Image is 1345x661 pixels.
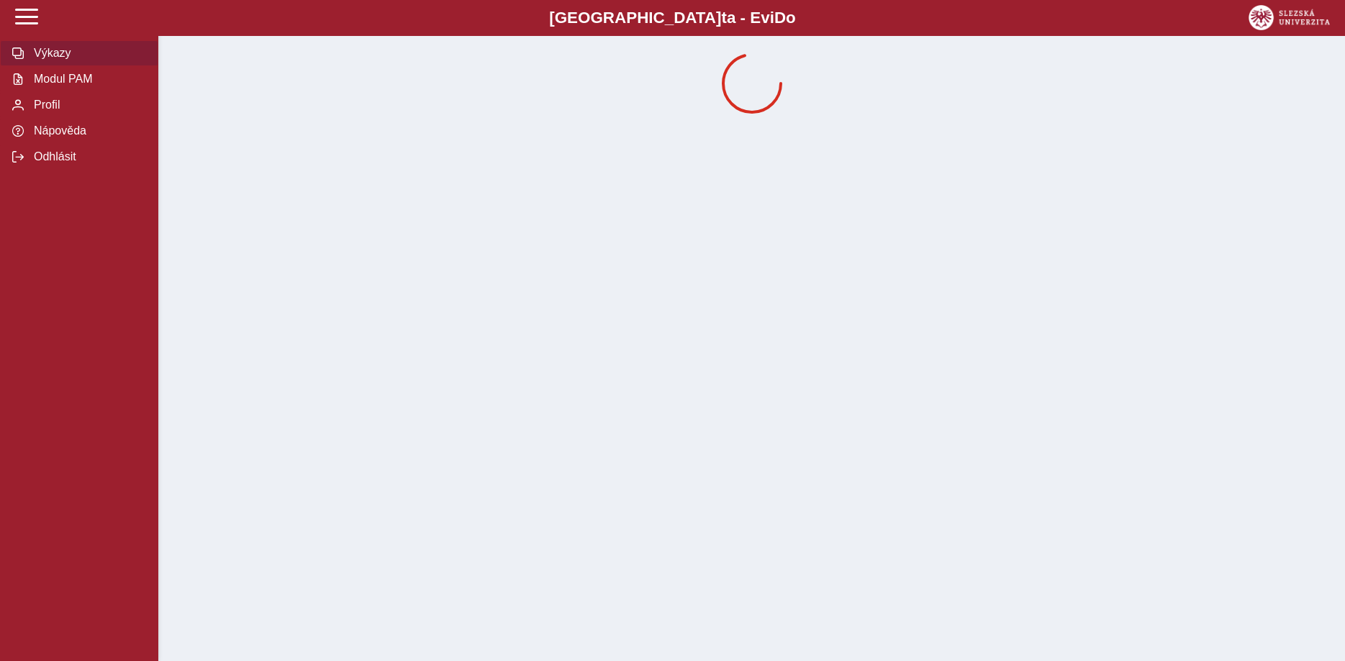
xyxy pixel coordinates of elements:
img: logo_web_su.png [1249,5,1330,30]
span: D [774,9,786,27]
span: o [786,9,796,27]
span: Profil [30,99,146,111]
b: [GEOGRAPHIC_DATA] a - Evi [43,9,1302,27]
span: t [721,9,726,27]
span: Odhlásit [30,150,146,163]
span: Nápověda [30,124,146,137]
span: Modul PAM [30,73,146,86]
span: Výkazy [30,47,146,60]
